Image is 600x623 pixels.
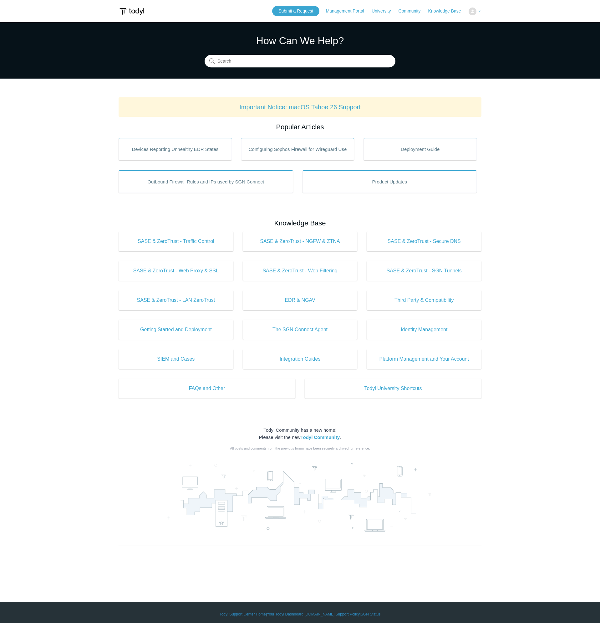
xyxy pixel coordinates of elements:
[119,427,481,441] div: Todyl Community has a new home! Please visit the new .
[243,349,358,369] a: Integration Guides
[252,355,348,363] span: Integration Guides
[304,611,334,617] a: [DOMAIN_NAME]
[119,261,233,281] a: SASE & ZeroTrust - Web Proxy & SSL
[243,290,358,310] a: EDR & NGAV
[376,355,472,363] span: Platform Management and Your Account
[119,378,295,399] a: FAQs and Other
[128,296,224,304] span: SASE & ZeroTrust - LAN ZeroTrust
[326,8,370,14] a: Management Portal
[367,231,481,251] a: SASE & ZeroTrust - Secure DNS
[119,218,481,228] h2: Knowledge Base
[399,8,427,14] a: Community
[128,238,224,245] span: SASE & ZeroTrust - Traffic Control
[220,611,266,617] a: Todyl Support Center Home
[367,290,481,310] a: Third Party & Compatibility
[364,138,477,160] a: Deployment Guide
[376,296,472,304] span: Third Party & Compatibility
[119,122,481,132] h2: Popular Articles
[336,611,360,617] a: Support Policy
[119,446,481,451] div: All posts and comments from the previous forum have been securely archived for reference.
[119,320,233,340] a: Getting Started and Deployment
[372,8,397,14] a: University
[305,378,481,399] a: Todyl University Shortcuts
[367,320,481,340] a: Identity Management
[243,231,358,251] a: SASE & ZeroTrust - NGFW & ZTNA
[367,349,481,369] a: Platform Management and Your Account
[128,326,224,333] span: Getting Started and Deployment
[376,238,472,245] span: SASE & ZeroTrust - Secure DNS
[361,611,380,617] a: SGN Status
[314,385,472,392] span: Todyl University Shortcuts
[205,33,395,48] h1: How Can We Help?
[241,138,354,160] a: Configuring Sophos Firewall for Wireguard Use
[205,55,395,68] input: Search
[119,6,145,17] img: Todyl Support Center Help Center home page
[367,261,481,281] a: SASE & ZeroTrust - SGN Tunnels
[428,8,467,14] a: Knowledge Base
[119,170,293,193] a: Outbound Firewall Rules and IPs used by SGN Connect
[252,296,348,304] span: EDR & NGAV
[252,238,348,245] span: SASE & ZeroTrust - NGFW & ZTNA
[303,170,477,193] a: Product Updates
[239,104,361,111] a: Important Notice: macOS Tahoe 26 Support
[243,320,358,340] a: The SGN Connect Agent
[119,231,233,251] a: SASE & ZeroTrust - Traffic Control
[128,385,286,392] span: FAQs and Other
[376,267,472,275] span: SASE & ZeroTrust - SGN Tunnels
[119,138,232,160] a: Devices Reporting Unhealthy EDR States
[119,611,481,617] div: | | | |
[300,435,340,440] a: Todyl Community
[128,267,224,275] span: SASE & ZeroTrust - Web Proxy & SSL
[119,349,233,369] a: SIEM and Cases
[243,261,358,281] a: SASE & ZeroTrust - Web Filtering
[119,290,233,310] a: SASE & ZeroTrust - LAN ZeroTrust
[252,326,348,333] span: The SGN Connect Agent
[376,326,472,333] span: Identity Management
[252,267,348,275] span: SASE & ZeroTrust - Web Filtering
[267,611,303,617] a: Your Todyl Dashboard
[272,6,319,16] a: Submit a Request
[128,355,224,363] span: SIEM and Cases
